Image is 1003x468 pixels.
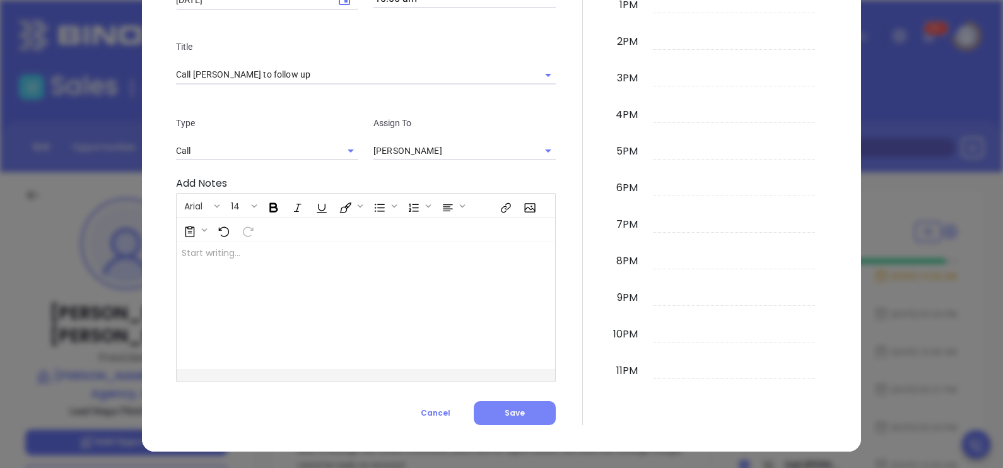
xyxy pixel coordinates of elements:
[177,219,210,240] span: Surveys
[367,195,400,216] span: Insert Unordered List
[517,195,540,216] span: Insert Image
[397,401,474,425] button: Cancel
[401,195,434,216] span: Insert Ordered List
[373,116,556,130] p: Assign To
[614,290,640,305] div: 9pm
[176,116,358,130] p: Type
[178,195,212,216] button: Arial
[342,142,360,160] button: Open
[225,195,249,216] button: 14
[614,254,640,269] div: 8pm
[177,195,223,216] span: Font family
[614,180,640,196] div: 6pm
[614,34,640,49] div: 2pm
[474,401,556,425] button: Save
[333,195,366,216] span: Fill color or set the text color
[261,195,284,216] span: Bold
[539,66,557,84] button: Open
[309,195,332,216] span: Underline
[539,142,557,160] button: Open
[493,195,516,216] span: Insert link
[421,407,450,418] span: Cancel
[614,144,640,159] div: 5pm
[611,327,640,342] div: 10pm
[614,363,640,378] div: 11pm
[176,176,556,191] p: Add Notes
[435,195,468,216] span: Align
[211,219,234,240] span: Undo
[235,219,258,240] span: Redo
[614,217,640,232] div: 7pm
[178,200,209,209] span: Arial
[225,200,246,209] span: 14
[505,407,525,418] span: Save
[614,71,640,86] div: 3pm
[224,195,260,216] span: Font size
[285,195,308,216] span: Italic
[176,40,556,54] p: Title
[613,107,640,122] div: 4pm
